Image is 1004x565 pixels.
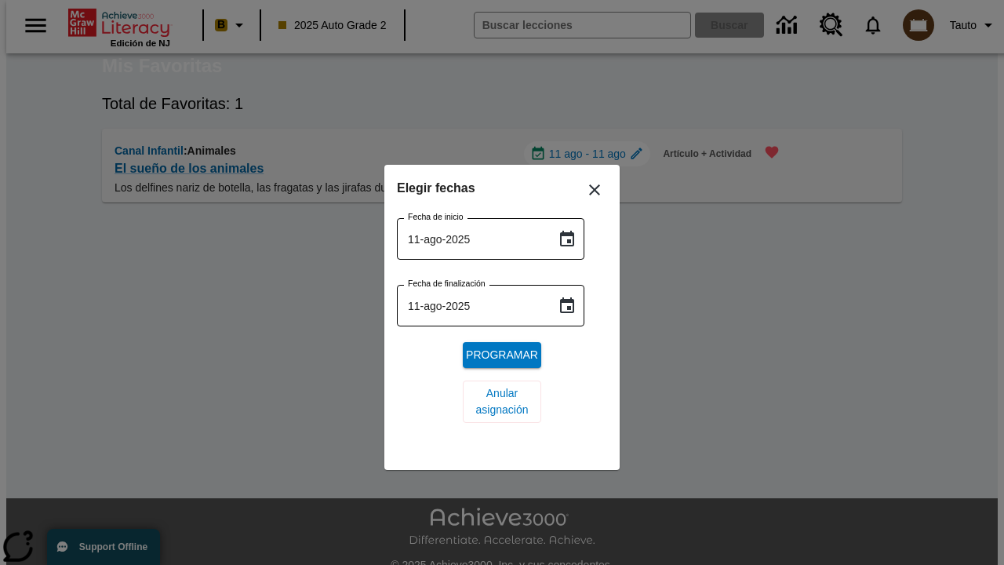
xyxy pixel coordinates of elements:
[475,385,529,418] span: Anular asignación
[463,342,541,368] button: Programar
[408,211,464,223] label: Fecha de inicio
[397,177,607,436] div: Choose date
[466,347,538,363] span: Programar
[463,381,541,423] button: Anular asignación
[576,171,613,209] button: Cerrar
[408,278,486,290] label: Fecha de finalización
[551,290,583,322] button: Choose date, selected date is 11 ago 2025
[397,177,607,199] h6: Elegir fechas
[551,224,583,255] button: Choose date, selected date is 11 ago 2025
[397,218,545,260] input: DD-MMMM-YYYY
[397,285,545,326] input: DD-MMMM-YYYY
